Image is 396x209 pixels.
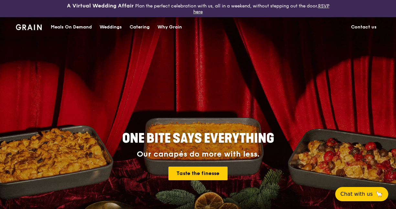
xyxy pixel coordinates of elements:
[340,190,373,198] span: Chat with us
[51,17,92,37] div: Meals On Demand
[122,131,274,146] span: ONE BITE SAYS EVERYTHING
[168,167,228,180] a: Taste the finesse
[96,17,126,37] a: Weddings
[154,17,186,37] a: Why Grain
[375,190,383,198] span: 🦙
[126,17,154,37] a: Catering
[67,3,134,9] h3: A Virtual Wedding Affair
[335,187,388,201] button: Chat with us🦙
[157,17,182,37] div: Why Grain
[82,150,315,159] div: Our canapés do more with less.
[66,3,330,15] div: Plan the perfect celebration with us, all in a weekend, without stepping out the door.
[347,17,380,37] a: Contact us
[100,17,122,37] div: Weddings
[130,17,150,37] div: Catering
[193,3,329,15] a: RSVP here
[16,24,42,30] img: Grain
[16,17,42,36] a: GrainGrain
